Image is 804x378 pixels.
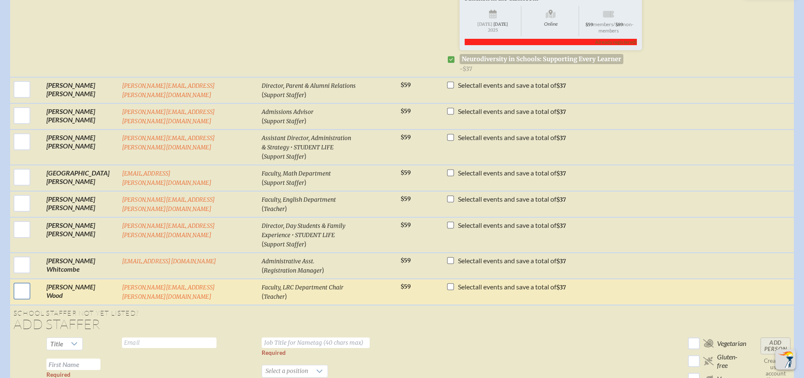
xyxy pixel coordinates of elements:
img: To the top [777,351,794,368]
span: $59 [401,195,411,202]
td: [PERSON_NAME] [PERSON_NAME] [43,191,119,217]
label: Required [46,371,70,378]
a: [PERSON_NAME][EMAIL_ADDRESS][PERSON_NAME][DOMAIN_NAME] [122,196,215,213]
span: $37 [556,258,566,265]
span: $37 [556,135,566,142]
p: all events and save a total of [458,133,566,142]
span: Faculty, Math Department [262,170,331,177]
span: $37 [556,108,566,116]
span: Select a position [262,365,311,377]
span: 2025 [470,28,516,32]
span: Faculty, English Department [262,196,336,203]
a: [EMAIL_ADDRESS][PERSON_NAME][DOMAIN_NAME] [122,170,211,186]
span: $59 [401,221,411,229]
span: [DATE] [477,22,492,27]
span: ) [285,204,287,212]
td: [PERSON_NAME] Wood [43,279,119,305]
input: Job Title for Nametag (40 chars max) [262,337,370,348]
span: Admissions Advisor [262,108,314,116]
span: ( [262,292,264,300]
span: ) [304,152,306,160]
span: $37 [556,222,566,229]
span: Teacher [264,293,285,300]
span: ) [304,178,306,186]
span: $59 [401,108,411,115]
p: all events and save a total of [458,221,566,229]
span: Select [458,107,475,115]
label: Required [262,349,286,356]
span: Support Staffer [264,92,304,99]
span: $37 [556,82,566,89]
span: ( [262,90,264,98]
td: [PERSON_NAME] Whitcombe [43,253,119,279]
span: Director, Day Students & Family Experience • STUDENT LIFE [262,222,345,239]
span: $59 [401,81,411,89]
span: Administrative Asst. [262,258,314,265]
span: members [593,21,613,27]
p: all events and save a total of [458,81,566,89]
span: $89 [615,22,623,27]
td: [PERSON_NAME] [PERSON_NAME] [43,77,119,103]
span: ) [285,292,287,300]
span: $37 [556,196,566,203]
p: all events and save a total of [458,107,566,116]
span: Vegetarian [717,339,746,348]
span: Support Staffer [264,241,304,248]
span: Title [47,338,67,350]
a: [PERSON_NAME][EMAIL_ADDRESS][PERSON_NAME][DOMAIN_NAME] [122,284,215,300]
span: [DATE] [493,22,508,27]
span: Select [458,133,475,141]
span: ( [262,178,264,186]
span: ( [262,240,264,248]
span: ) [304,90,306,98]
span: ( [262,204,264,212]
span: Director, Parent & Alumni Relations [262,82,356,89]
span: Select [458,81,475,89]
input: Email [122,337,217,348]
p: all events and save a total of [458,256,566,265]
span: Online [522,6,579,36]
span: ( [262,116,264,124]
a: [EMAIL_ADDRESS][DOMAIN_NAME] [122,258,217,265]
a: [PERSON_NAME][EMAIL_ADDRESS][PERSON_NAME][DOMAIN_NAME] [122,135,215,151]
span: $59 [401,169,411,176]
span: Select [458,283,475,291]
span: ) [304,240,306,248]
span: Assistant Director, Administration & Strategy • STUDENT LIFE [262,135,351,151]
span: $59 [401,283,411,290]
td: [PERSON_NAME] [PERSON_NAME] [43,130,119,165]
span: Faculty, LRC Department Chair [262,284,344,291]
span: Select [458,195,475,203]
span: $59 [585,22,593,27]
span: $59 [401,134,411,141]
span: ) [304,116,306,124]
p: all events and save a total of [458,195,566,203]
span: ) [322,266,324,274]
span: ( [262,152,264,160]
input: First Name [46,359,100,370]
span: Select [458,169,475,177]
span: $37 [556,284,566,291]
span: Gluten-free [717,353,747,370]
p: all events and save a total of [458,283,566,291]
a: [PERSON_NAME][EMAIL_ADDRESS][PERSON_NAME][DOMAIN_NAME] [122,222,215,239]
span: non-members [598,21,633,33]
span: Title [50,340,63,348]
span: $59 [401,257,411,264]
button: Scroll Top [775,349,796,370]
td: [PERSON_NAME] [PERSON_NAME] [43,103,119,130]
span: Select [458,221,475,229]
span: Support Staffer [264,179,304,186]
p: all events and save a total of [458,169,566,177]
span: Teacher [264,205,285,213]
span: / [613,21,615,27]
span: ( [262,266,264,274]
td: [GEOGRAPHIC_DATA] [PERSON_NAME] [43,165,119,191]
span: Support Staffer [264,153,304,160]
span: Already registered! [595,39,637,45]
a: [PERSON_NAME][EMAIL_ADDRESS][PERSON_NAME][DOMAIN_NAME] [122,108,215,125]
span: $37 [556,170,566,177]
td: [PERSON_NAME] [PERSON_NAME] [43,217,119,253]
span: Registration Manager [264,267,322,274]
p: Neurodiversity in Schools: Supporting Every Learner [460,54,624,64]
